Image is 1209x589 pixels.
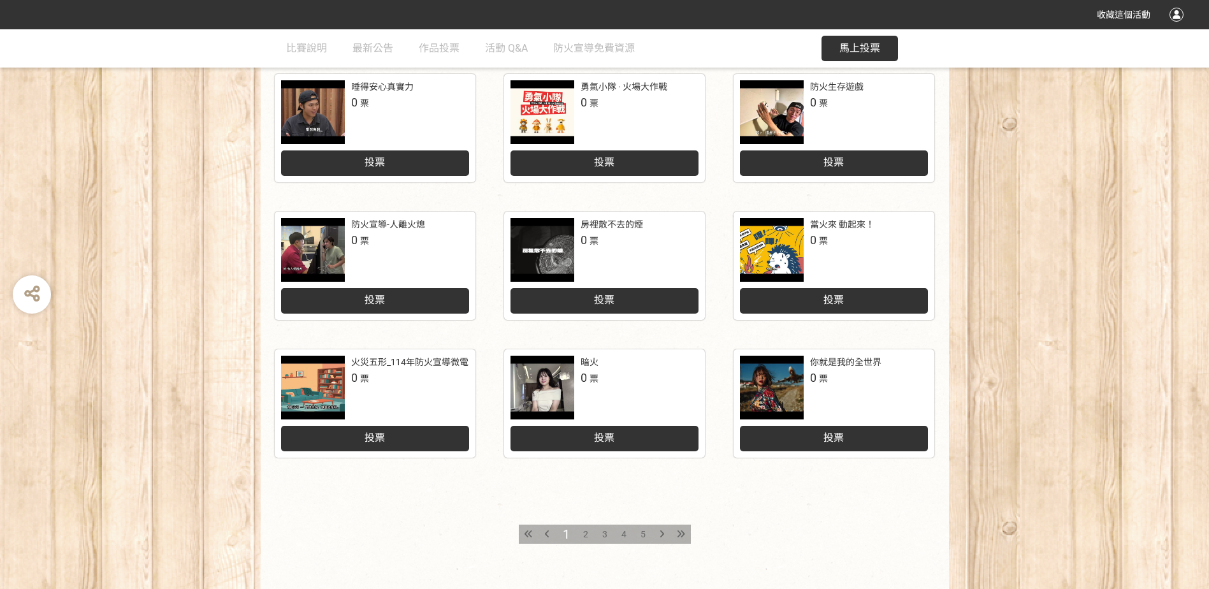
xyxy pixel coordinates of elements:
[594,156,614,168] span: 投票
[590,374,598,384] span: 票
[485,42,528,54] span: 活動 Q&A
[365,156,385,168] span: 投票
[581,356,598,369] div: 暗火
[810,218,874,231] div: 當火來 動起來！
[351,371,358,384] span: 0
[275,212,475,320] a: 防火宣導-人離火熄0票投票
[819,236,828,246] span: 票
[810,80,864,94] div: 防火生存遊戲
[819,374,828,384] span: 票
[581,371,587,384] span: 0
[590,236,598,246] span: 票
[581,80,667,94] div: 勇氣小隊 · 火場大作戰
[504,212,705,320] a: 房裡散不去的煙0票投票
[360,374,369,384] span: 票
[553,42,635,54] span: 防火宣導免費資源
[590,98,598,108] span: 票
[351,356,513,369] div: 火災五形_114年防火宣導微電影徵選競賽
[734,74,934,182] a: 防火生存遊戲0票投票
[1097,10,1150,20] span: 收藏這個活動
[810,356,881,369] div: 你就是我的全世界
[819,98,828,108] span: 票
[504,349,705,458] a: 暗火0票投票
[581,96,587,109] span: 0
[419,29,460,68] a: 作品投票
[360,236,369,246] span: 票
[810,371,816,384] span: 0
[734,349,934,458] a: 你就是我的全世界0票投票
[810,233,816,247] span: 0
[352,42,393,54] span: 最新公告
[641,529,646,539] span: 5
[563,527,570,542] span: 1
[352,29,393,68] a: 最新公告
[621,529,626,539] span: 4
[581,218,643,231] div: 房裡散不去的煙
[351,218,425,231] div: 防火宣導-人離火熄
[360,98,369,108] span: 票
[365,294,385,306] span: 投票
[504,74,705,182] a: 勇氣小隊 · 火場大作戰0票投票
[823,432,844,444] span: 投票
[734,212,934,320] a: 當火來 動起來！0票投票
[839,42,880,54] span: 馬上投票
[275,74,475,182] a: 睡得安心真實力0票投票
[365,432,385,444] span: 投票
[810,96,816,109] span: 0
[581,233,587,247] span: 0
[822,36,898,61] button: 馬上投票
[351,233,358,247] span: 0
[275,349,475,458] a: 火災五形_114年防火宣導微電影徵選競賽0票投票
[419,42,460,54] span: 作品投票
[553,29,635,68] a: 防火宣導免費資源
[485,29,528,68] a: 活動 Q&A
[351,80,414,94] div: 睡得安心真實力
[594,294,614,306] span: 投票
[823,156,844,168] span: 投票
[286,29,327,68] a: 比賽說明
[286,42,327,54] span: 比賽說明
[594,432,614,444] span: 投票
[602,529,607,539] span: 3
[823,294,844,306] span: 投票
[583,529,588,539] span: 2
[351,96,358,109] span: 0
